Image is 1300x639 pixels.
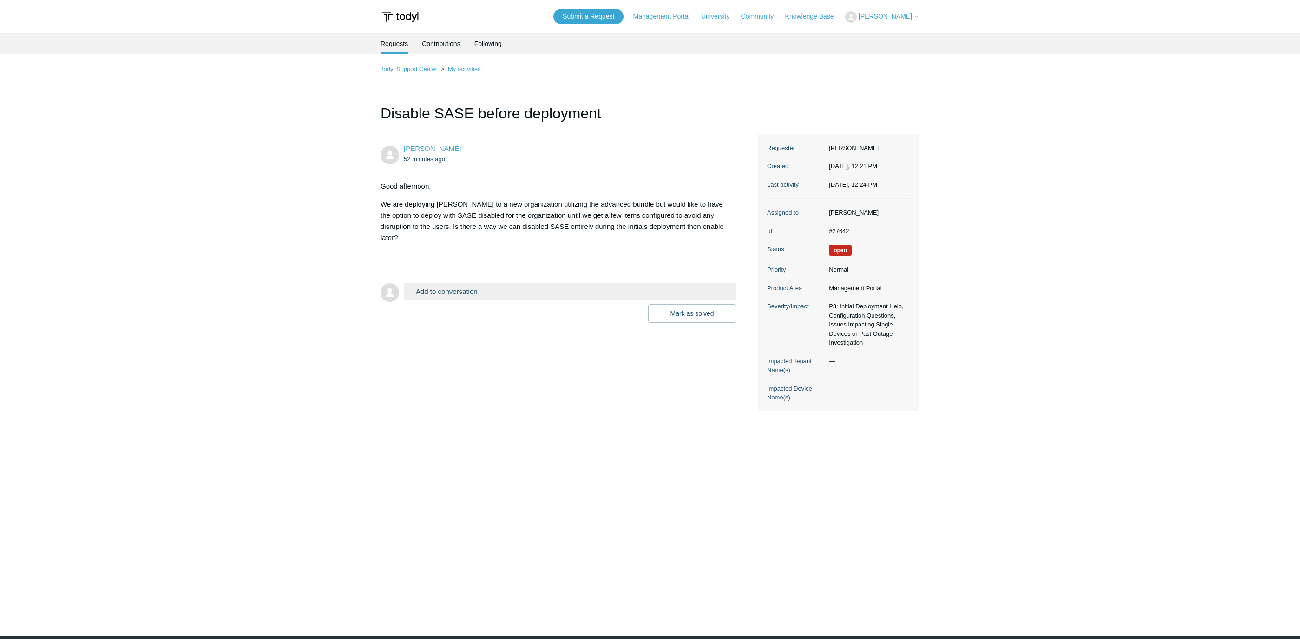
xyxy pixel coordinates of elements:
p: We are deploying [PERSON_NAME] to a new organization utilizing the advanced bundle but would like... [381,199,727,243]
time: 08/25/2025, 12:21 [404,156,445,163]
button: Mark as solved [648,304,736,323]
a: Submit a Request [553,9,624,24]
dt: Last activity [767,180,824,189]
a: Contributions [422,33,460,54]
li: Todyl Support Center [381,65,439,72]
dt: Assigned to [767,208,824,217]
li: My activities [439,65,481,72]
button: [PERSON_NAME] [845,11,919,23]
dt: Impacted Tenant Name(s) [767,357,824,375]
dd: [PERSON_NAME] [824,143,910,153]
a: Following [474,33,502,54]
a: Management Portal [633,12,699,21]
time: 08/25/2025, 12:24 [829,181,877,188]
h1: Disable SASE before deployment [381,102,736,134]
dd: — [824,357,910,366]
span: Jacob Bejarano [404,144,461,152]
dd: #27642 [824,227,910,236]
dt: Requester [767,143,824,153]
dt: Product Area [767,284,824,293]
dt: Status [767,245,824,254]
span: [PERSON_NAME] [859,13,912,20]
a: [PERSON_NAME] [404,144,461,152]
dt: Created [767,162,824,171]
dd: Normal [824,265,910,274]
img: Todyl Support Center Help Center home page [381,8,420,26]
dd: [PERSON_NAME] [824,208,910,217]
span: We are working on a response for you [829,245,852,256]
p: Good afternoon, [381,181,727,192]
dt: Severity/Impact [767,302,824,311]
dd: — [824,384,910,393]
dd: P3: Initial Deployment Help, Configuration Questions, Issues Impacting Single Devices or Past Out... [824,302,910,347]
a: University [701,12,739,21]
time: 08/25/2025, 12:21 [829,163,877,170]
dt: Impacted Device Name(s) [767,384,824,402]
button: Add to conversation [404,283,736,300]
dt: Priority [767,265,824,274]
a: Todyl Support Center [381,65,437,72]
dt: Id [767,227,824,236]
a: My activities [448,65,481,72]
a: Knowledge Base [785,12,843,21]
a: Community [741,12,783,21]
li: Requests [381,33,408,54]
dd: Management Portal [824,284,910,293]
